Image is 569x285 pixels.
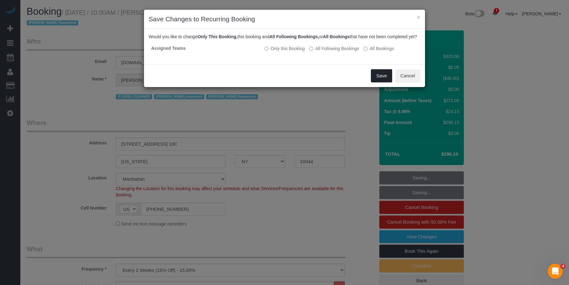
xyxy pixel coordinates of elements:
[323,34,350,39] b: All Bookings
[417,14,420,20] button: ×
[561,264,566,269] span: 4
[151,46,186,51] strong: Assigned Teams
[197,34,238,39] b: Only This Booking,
[309,47,313,51] input: All Following Bookings
[149,34,420,40] p: Would you like to change this booking and or that have not been completed yet?
[264,45,305,52] label: All other bookings in the series will remain the same.
[309,45,359,52] label: This and all the bookings after it will be changed.
[548,264,563,279] iframe: Intercom live chat
[371,69,392,82] button: Save
[149,14,420,24] h3: Save Changes to Recurring Booking
[269,34,319,39] b: All Following Bookings,
[395,69,420,82] button: Cancel
[264,47,269,51] input: Only this Booking
[363,45,394,52] label: All bookings that have not been completed yet will be changed.
[363,47,367,51] input: All Bookings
